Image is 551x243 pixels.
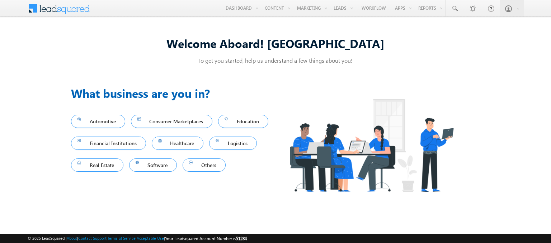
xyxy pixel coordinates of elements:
span: Automotive [77,116,119,126]
span: 51284 [236,236,247,241]
p: To get you started, help us understand a few things about you! [71,57,480,64]
a: Terms of Service [108,236,136,240]
span: © 2025 LeadSquared | | | | | [28,235,247,242]
h3: What business are you in? [71,85,275,102]
span: Financial Institutions [77,138,140,148]
a: Acceptable Use [137,236,164,240]
a: About [67,236,77,240]
span: Software [136,160,171,170]
span: Education [225,116,262,126]
span: Real Estate [77,160,117,170]
span: Healthcare [158,138,197,148]
span: Your Leadsquared Account Number is [165,236,247,241]
div: Welcome Aboard! [GEOGRAPHIC_DATA] [71,35,480,51]
a: Contact Support [78,236,107,240]
span: Logistics [216,138,250,148]
img: Industry.png [275,85,467,206]
span: Consumer Marketplaces [137,116,206,126]
span: Others [189,160,219,170]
